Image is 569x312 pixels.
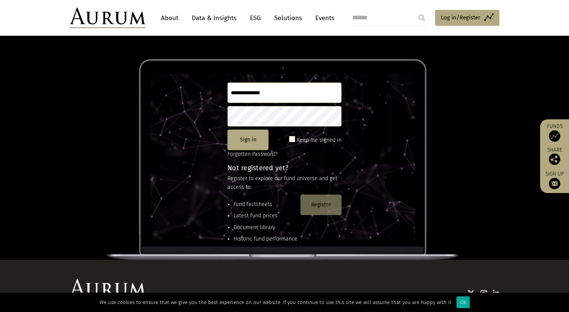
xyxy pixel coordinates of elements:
li: Document library [234,223,297,232]
div: Share [544,147,565,165]
img: Share this post [549,154,560,165]
label: Keep me signed in [297,136,342,145]
a: Sign up [544,171,565,189]
img: Access Funds [549,130,560,142]
div: Ok [456,296,470,308]
img: Instagram icon [480,290,487,297]
img: Aurum [70,8,146,28]
span: Log in/Register [441,13,480,22]
img: Twitter icon [467,290,475,297]
input: Submit [414,10,429,25]
img: Sign up to our newsletter [549,178,560,189]
h4: Not registered yet? [227,165,342,171]
li: Fund factsheets [234,200,297,209]
button: Register [300,195,342,215]
a: Funds [544,123,565,142]
img: Linkedin icon [493,290,500,297]
p: Register to explore our fund universe and get access to: [227,174,342,192]
a: Log in/Register [435,10,499,26]
a: About [157,11,182,25]
li: Historic fund performance [234,235,297,243]
li: Latest fund prices [234,212,297,220]
img: Aurum Logo [70,279,146,299]
a: Solutions [270,11,306,25]
a: Data & Insights [188,11,240,25]
a: Events [312,11,334,25]
a: Forgotten Password? [227,151,277,157]
button: Sign in [227,130,269,150]
a: ESG [246,11,265,25]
